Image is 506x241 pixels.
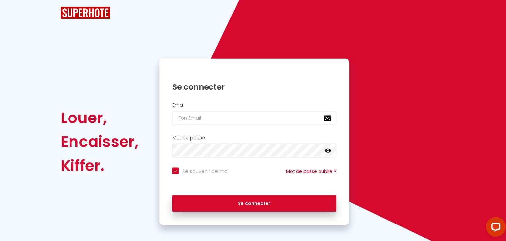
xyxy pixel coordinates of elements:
[60,129,138,153] div: Encaisser,
[60,7,110,19] img: SuperHote logo
[478,213,506,241] iframe: LiveChat chat widget
[171,82,335,92] h1: Se connecter
[171,194,335,211] button: Se connecter
[171,111,335,124] input: Ton Email
[171,134,335,140] h2: Mot de passe
[60,153,138,177] div: Kiffer.
[60,105,138,129] div: Louer,
[285,167,335,174] a: Mot de passe oublié ?
[171,102,335,107] h2: Email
